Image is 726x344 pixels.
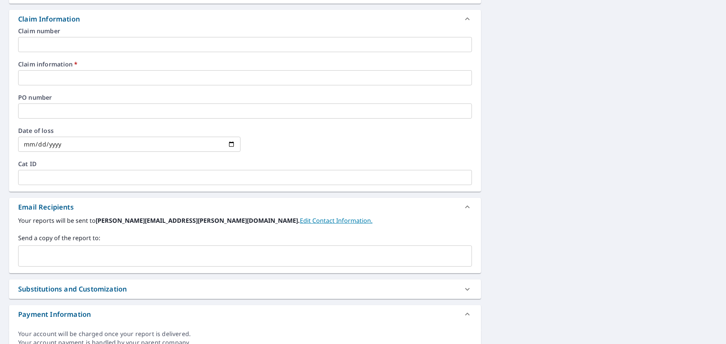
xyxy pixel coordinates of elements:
div: Claim Information [18,14,80,24]
div: Email Recipients [18,202,74,212]
label: Cat ID [18,161,472,167]
label: Claim information [18,61,472,67]
label: Claim number [18,28,472,34]
div: Substitutions and Customization [18,284,127,294]
div: Payment Information [9,305,481,323]
div: Payment Information [18,309,91,319]
a: EditContactInfo [300,216,372,225]
label: Send a copy of the report to: [18,233,472,242]
div: Claim Information [9,10,481,28]
div: Your account will be charged once your report is delivered. [18,330,472,338]
div: Email Recipients [9,198,481,216]
label: Your reports will be sent to [18,216,472,225]
label: Date of loss [18,128,240,134]
label: PO number [18,94,472,100]
b: [PERSON_NAME][EMAIL_ADDRESS][PERSON_NAME][DOMAIN_NAME]. [96,216,300,225]
div: Substitutions and Customization [9,279,481,299]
